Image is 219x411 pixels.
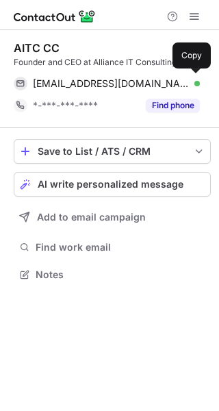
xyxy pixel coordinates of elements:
[33,77,190,90] span: [EMAIL_ADDRESS][DOMAIN_NAME]
[146,99,200,112] button: Reveal Button
[14,172,211,197] button: AI write personalized message
[14,205,211,229] button: Add to email campaign
[37,212,146,223] span: Add to email campaign
[36,241,205,253] span: Find work email
[14,56,211,68] div: Founder and CEO at Alliance IT Consulting
[38,179,183,190] span: AI write personalized message
[36,269,205,281] span: Notes
[38,146,187,157] div: Save to List / ATS / CRM
[14,8,96,25] img: ContactOut v5.3.10
[14,41,60,55] div: AITC CC
[14,238,211,257] button: Find work email
[14,265,211,284] button: Notes
[14,139,211,164] button: save-profile-one-click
